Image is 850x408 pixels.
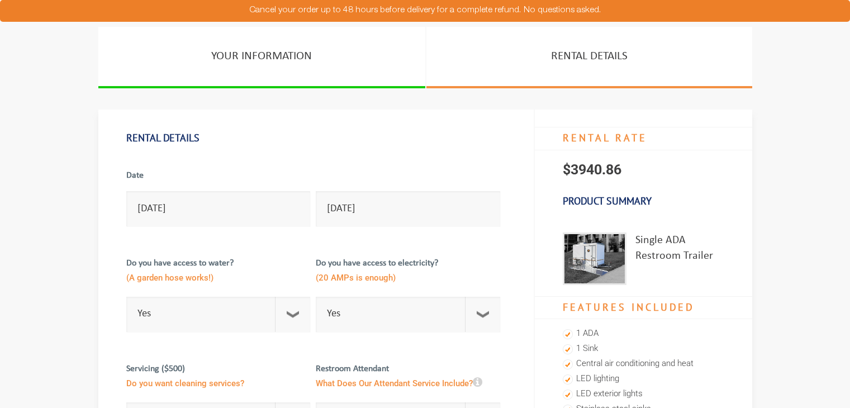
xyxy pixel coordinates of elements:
[535,189,752,213] h3: Product Summary
[126,126,506,150] h1: Rental Details
[535,150,752,189] p: $3940.86
[563,387,724,402] li: LED exterior lights
[535,127,752,150] h4: RENTAL RATE
[563,326,724,341] li: 1 ADA
[126,363,311,400] label: Servicing ($500)
[316,270,500,288] span: (20 AMPs is enough)
[316,376,500,394] span: What Does Our Attendant Service Include?
[316,257,500,294] label: Do you have access to electricity?
[316,363,500,400] label: Restroom Attendant
[98,27,425,88] a: YOUR INFORMATION
[126,169,311,188] label: Date
[126,257,311,294] label: Do you have access to water?
[126,376,311,394] span: Do you want cleaning services?
[563,341,724,357] li: 1 Sink
[426,27,752,88] a: RENTAL DETAILS
[535,296,752,320] h4: Features Included
[563,357,724,372] li: Central air conditioning and heat
[635,233,724,285] div: Single ADA Restroom Trailer
[563,372,724,387] li: LED lighting
[126,270,311,288] span: (A garden hose works!)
